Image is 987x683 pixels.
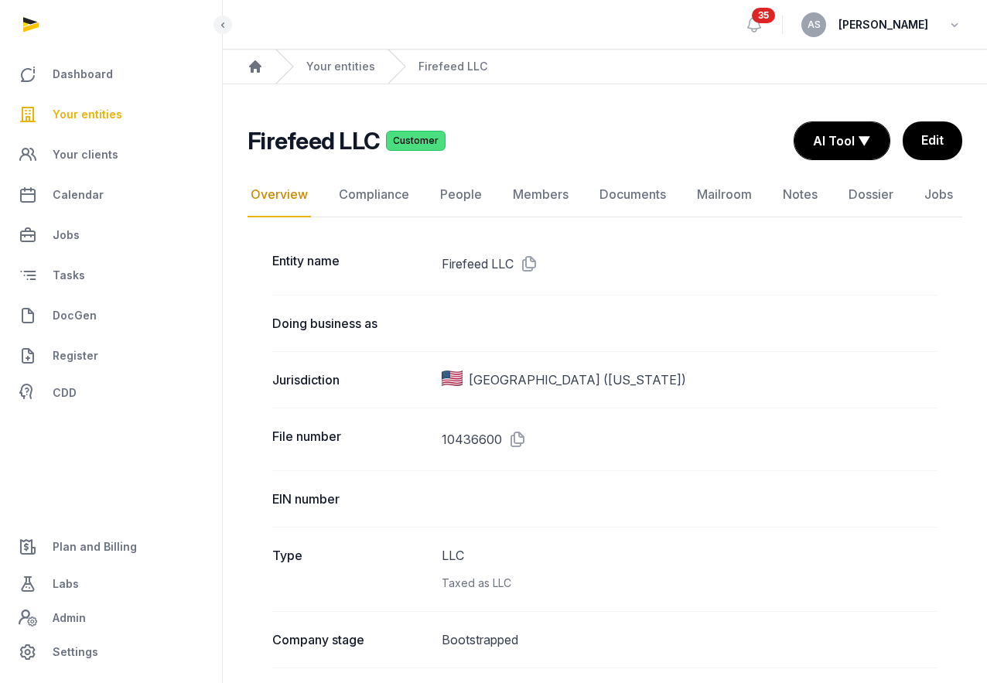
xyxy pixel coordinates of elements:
nav: Breadcrumb [223,50,987,84]
a: DocGen [12,297,210,334]
span: Your entities [53,105,122,124]
a: Members [510,172,572,217]
a: Your entities [306,59,375,74]
a: Documents [596,172,669,217]
a: Your entities [12,96,210,133]
a: Plan and Billing [12,528,210,565]
span: AS [808,20,821,29]
dd: LLC [442,546,937,593]
a: Compliance [336,172,412,217]
span: Labs [53,575,79,593]
span: Customer [386,131,446,151]
span: Jobs [53,226,80,244]
span: Your clients [53,145,118,164]
span: Settings [53,643,98,661]
a: Labs [12,565,210,603]
dd: Bootstrapped [442,630,937,649]
a: Edit [903,121,962,160]
span: Tasks [53,266,85,285]
a: Admin [12,603,210,633]
dt: Company stage [272,630,429,649]
span: Admin [53,609,86,627]
span: [PERSON_NAME] [838,15,928,34]
a: CDD [12,377,210,408]
dt: Entity name [272,251,429,276]
dt: Doing business as [272,314,429,333]
div: Taxed as LLC [442,574,937,593]
span: Plan and Billing [53,538,137,556]
a: Dashboard [12,56,210,93]
span: [GEOGRAPHIC_DATA] ([US_STATE]) [469,371,686,389]
a: Tasks [12,257,210,294]
span: Dashboard [53,65,113,84]
span: Calendar [53,186,104,204]
a: Jobs [921,172,956,217]
dt: File number [272,427,429,452]
dd: Firefeed LLC [442,251,937,276]
button: AI Tool ▼ [794,122,890,159]
a: Mailroom [694,172,755,217]
button: AS [801,12,826,37]
a: Calendar [12,176,210,213]
span: CDD [53,384,77,402]
a: Your clients [12,136,210,173]
dd: 10436600 [442,427,937,452]
nav: Tabs [248,172,962,217]
a: Register [12,337,210,374]
dt: EIN number [272,490,429,508]
a: Dossier [845,172,896,217]
a: Jobs [12,217,210,254]
span: DocGen [53,306,97,325]
dt: Jurisdiction [272,371,429,389]
a: Settings [12,633,210,671]
a: Notes [780,172,821,217]
a: Overview [248,172,311,217]
a: Firefeed LLC [418,59,487,74]
h2: Firefeed LLC [248,127,380,155]
span: Register [53,347,98,365]
dt: Type [272,546,429,593]
span: 35 [752,8,775,23]
a: People [437,172,485,217]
